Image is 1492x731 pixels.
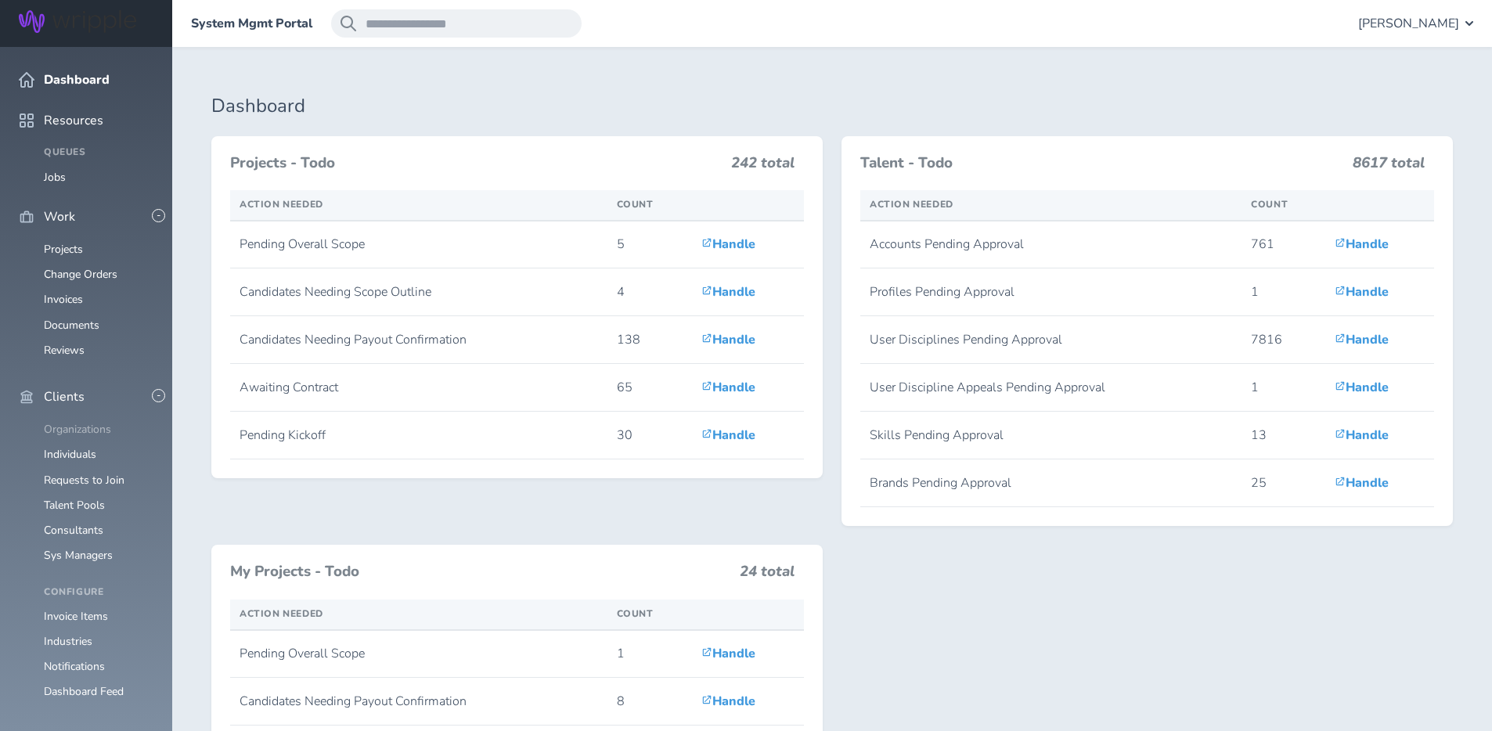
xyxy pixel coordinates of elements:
[731,155,795,178] h3: 242 total
[230,155,722,172] h3: Projects - Todo
[230,630,607,678] td: Pending Overall Scope
[44,659,105,674] a: Notifications
[1335,283,1389,301] a: Handle
[1353,155,1425,178] h3: 8617 total
[44,473,124,488] a: Requests to Join
[211,95,1453,117] h1: Dashboard
[607,316,693,364] td: 138
[44,170,66,185] a: Jobs
[230,364,607,412] td: Awaiting Contract
[152,209,165,222] button: -
[44,267,117,282] a: Change Orders
[617,198,654,211] span: Count
[230,412,607,459] td: Pending Kickoff
[860,316,1242,364] td: User Disciplines Pending Approval
[230,221,607,268] td: Pending Overall Scope
[1242,316,1324,364] td: 7816
[44,587,153,598] h4: Configure
[1242,412,1324,459] td: 13
[44,390,85,404] span: Clients
[44,242,83,257] a: Projects
[1242,459,1324,507] td: 25
[230,316,607,364] td: Candidates Needing Payout Confirmation
[860,155,1343,172] h3: Talent - Todo
[44,523,103,538] a: Consultants
[44,73,110,87] span: Dashboard
[44,634,92,649] a: Industries
[701,427,755,444] a: Handle
[1242,364,1324,412] td: 1
[240,198,323,211] span: Action Needed
[1335,427,1389,444] a: Handle
[607,268,693,316] td: 4
[191,16,312,31] a: System Mgmt Portal
[607,630,693,678] td: 1
[607,678,693,726] td: 8
[1335,236,1389,253] a: Handle
[607,221,693,268] td: 5
[44,498,105,513] a: Talent Pools
[44,422,111,437] a: Organizations
[44,548,113,563] a: Sys Managers
[230,564,730,581] h3: My Projects - Todo
[860,412,1242,459] td: Skills Pending Approval
[1242,268,1324,316] td: 1
[44,318,99,333] a: Documents
[1251,198,1288,211] span: Count
[230,678,607,726] td: Candidates Needing Payout Confirmation
[44,210,75,224] span: Work
[44,343,85,358] a: Reviews
[701,379,755,396] a: Handle
[19,10,136,33] img: Wripple
[1335,474,1389,492] a: Handle
[617,607,654,620] span: Count
[1335,331,1389,348] a: Handle
[44,684,124,699] a: Dashboard Feed
[152,389,165,402] button: -
[1242,221,1324,268] td: 761
[740,564,795,587] h3: 24 total
[701,236,755,253] a: Handle
[44,447,96,462] a: Individuals
[1335,379,1389,396] a: Handle
[701,283,755,301] a: Handle
[860,221,1242,268] td: Accounts Pending Approval
[701,331,755,348] a: Handle
[607,412,693,459] td: 30
[860,268,1242,316] td: Profiles Pending Approval
[44,292,83,307] a: Invoices
[230,268,607,316] td: Candidates Needing Scope Outline
[701,693,755,710] a: Handle
[44,113,103,128] span: Resources
[1358,9,1473,38] button: [PERSON_NAME]
[44,609,108,624] a: Invoice Items
[870,198,953,211] span: Action Needed
[1358,16,1459,31] span: [PERSON_NAME]
[860,459,1242,507] td: Brands Pending Approval
[607,364,693,412] td: 65
[701,645,755,662] a: Handle
[44,147,153,158] h4: Queues
[860,364,1242,412] td: User Discipline Appeals Pending Approval
[240,607,323,620] span: Action Needed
